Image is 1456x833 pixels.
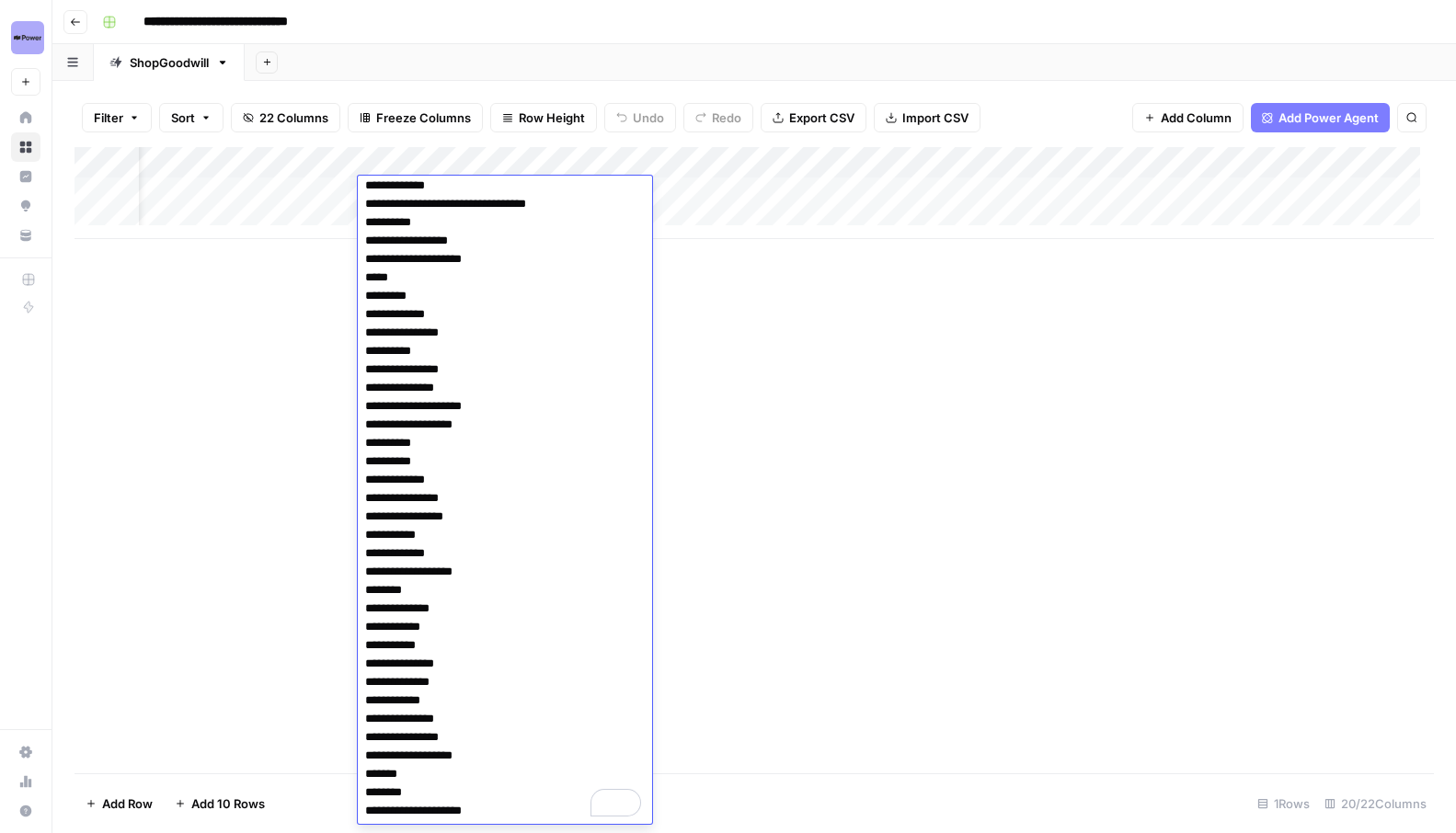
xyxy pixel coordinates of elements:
[490,103,597,132] button: Row Height
[1251,103,1390,132] button: Add Power Agent
[11,796,40,826] button: Help + Support
[11,21,44,54] img: Power Digital Logo
[902,108,969,127] span: Import CSV
[164,789,276,818] button: Add 10 Rows
[75,789,164,818] button: Add Row
[1317,789,1434,818] div: 20/22 Columns
[11,767,40,796] a: Usage
[159,103,224,132] button: Sort
[11,221,40,250] a: Your Data
[259,108,328,127] span: 22 Columns
[1250,789,1317,818] div: 1 Rows
[519,108,585,127] span: Row Height
[11,191,40,221] a: Opportunities
[11,15,40,61] button: Workspace: Power Digital
[11,132,40,162] a: Browse
[348,103,483,132] button: Freeze Columns
[94,108,123,127] span: Filter
[376,108,471,127] span: Freeze Columns
[171,108,195,127] span: Sort
[1161,108,1232,127] span: Add Column
[82,103,152,132] button: Filter
[11,737,40,767] a: Settings
[712,108,741,127] span: Redo
[102,794,153,813] span: Add Row
[1132,103,1244,132] button: Add Column
[191,794,265,813] span: Add 10 Rows
[683,103,753,132] button: Redo
[130,53,209,72] div: ShopGoodwill
[1278,108,1379,127] span: Add Power Agent
[761,103,866,132] button: Export CSV
[874,103,980,132] button: Import CSV
[94,44,245,81] a: ShopGoodwill
[789,108,854,127] span: Export CSV
[11,103,40,132] a: Home
[11,162,40,191] a: Insights
[633,108,664,127] span: Undo
[604,103,676,132] button: Undo
[231,103,340,132] button: 22 Columns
